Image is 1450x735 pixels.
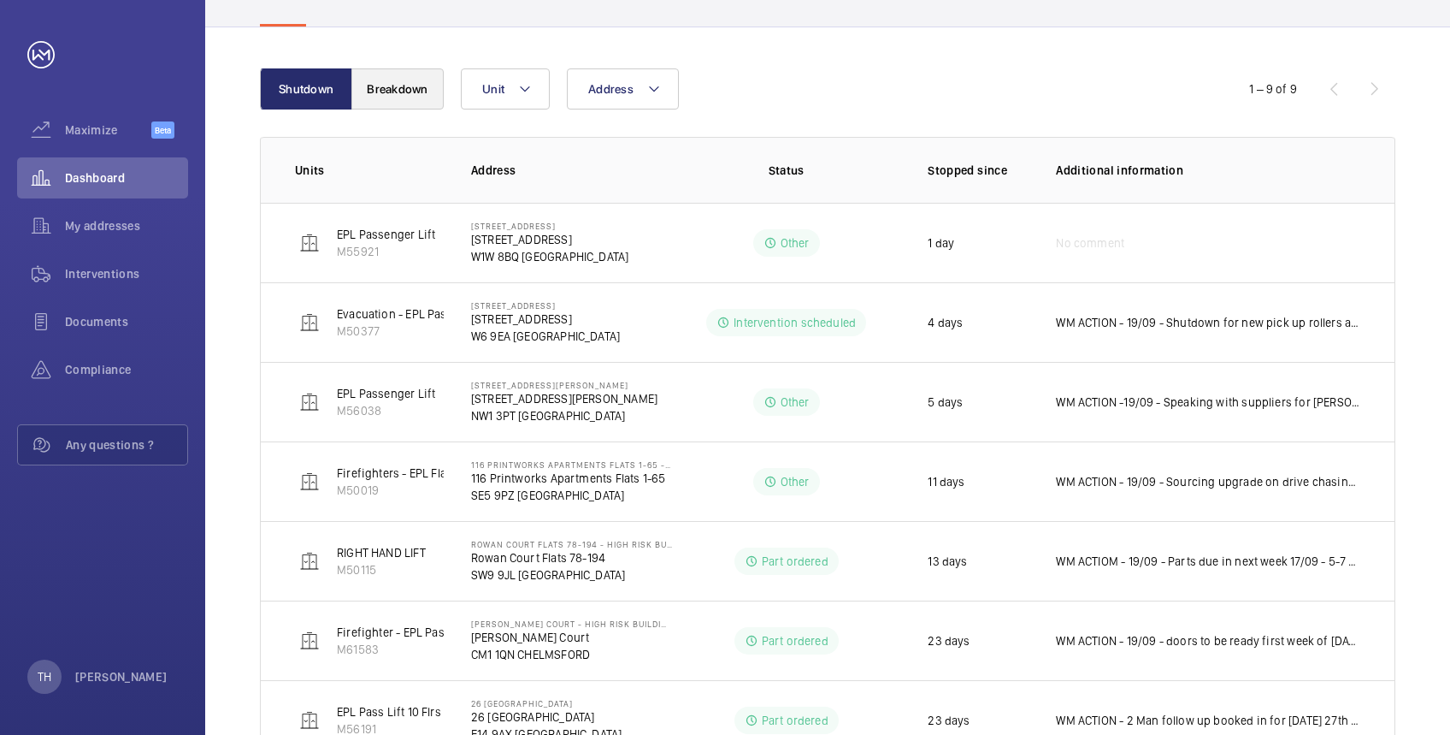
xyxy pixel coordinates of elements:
p: Rowan Court Flats 78-194 - High Risk Building [471,539,672,549]
p: W1W 8BQ [GEOGRAPHIC_DATA] [471,248,629,265]
span: Beta [151,122,174,139]
span: Documents [65,313,188,330]
p: Part ordered [762,632,828,649]
p: M61583 [337,641,502,658]
p: WM ACTION -19/09 - Speaking with suppliers for [PERSON_NAME] 18/09 Repairs attended, air cord rol... [1056,394,1360,411]
p: Part ordered [762,553,828,570]
p: RIGHT HAND LIFT [337,544,426,561]
p: Other [781,394,810,411]
p: [STREET_ADDRESS] [471,300,620,311]
p: 23 days [928,712,970,729]
p: Units [295,162,444,179]
p: M50115 [337,561,426,578]
p: Stopped since [928,162,1029,179]
span: Interventions [65,265,188,282]
p: [STREET_ADDRESS][PERSON_NAME] [471,380,657,390]
p: [PERSON_NAME] [75,668,168,685]
p: 23 days [928,632,970,649]
p: [STREET_ADDRESS] [471,221,629,231]
p: Firefighters - EPL Flats 1-65 No 1 [337,465,506,482]
button: Breakdown [351,68,444,110]
p: M56038 [337,402,435,419]
span: Maximize [65,122,151,139]
p: M55921 [337,243,435,260]
p: WM ACTION - 19/09 - Sourcing upgrade on drive chasing suppliers 16/09 - Tek in communications wit... [1056,473,1360,490]
img: elevator.svg [299,551,320,572]
p: 11 days [928,473,964,490]
span: Address [588,82,634,96]
p: W6 9EA [GEOGRAPHIC_DATA] [471,328,620,345]
p: 1 day [928,234,954,252]
p: Additional information [1056,162,1360,179]
img: elevator.svg [299,710,320,731]
p: 13 days [928,553,967,570]
span: No comment [1056,234,1124,252]
p: WM ACTION - 2 Man follow up booked in for [DATE] 27th 18/09 - Parts due in [DATE] 15/09 - Parts d... [1056,712,1360,729]
p: CM1 1QN CHELMSFORD [471,646,672,663]
p: Rowan Court Flats 78-194 [471,549,672,566]
button: Address [567,68,679,110]
p: TH [38,668,51,685]
p: WM ACTIOM - 19/09 - Parts due in next week 17/09 - 5-7 Day lead due in [DATE] [DATE] Part Ordered... [1056,553,1360,570]
p: Intervention scheduled [734,314,856,331]
p: 4 days [928,314,963,331]
span: Unit [482,82,504,96]
p: EPL Pass Lift 10 Flrs Only [337,703,468,720]
p: [PERSON_NAME] Court - High Risk Building [471,619,672,629]
button: Unit [461,68,550,110]
span: My addresses [65,217,188,234]
p: Evacuation - EPL Passenger Lift No 1 [337,305,529,323]
p: Status [684,162,888,179]
p: 116 Printworks Apartments Flats 1-65 [471,470,672,487]
p: NW1 3PT [GEOGRAPHIC_DATA] [471,407,657,424]
img: elevator.svg [299,631,320,651]
p: 26 [GEOGRAPHIC_DATA] [471,698,622,708]
img: elevator.svg [299,233,320,253]
p: Other [781,473,810,490]
p: Part ordered [762,712,828,729]
span: Any questions ? [66,436,187,453]
p: M50019 [337,482,506,499]
p: SW9 9JL [GEOGRAPHIC_DATA] [471,566,672,584]
p: [STREET_ADDRESS][PERSON_NAME] [471,390,657,407]
p: M50377 [337,323,529,340]
div: 1 – 9 of 9 [1249,80,1297,98]
p: EPL Passenger Lift [337,226,435,243]
p: 26 [GEOGRAPHIC_DATA] [471,708,622,726]
span: Dashboard [65,169,188,187]
p: 5 days [928,394,963,411]
p: Address [471,162,672,179]
p: WM ACTION - 19/09 - Shutdown for new pick up rollers as requested from client 18/09 - Follow up [... [1056,314,1360,331]
p: SE5 9PZ [GEOGRAPHIC_DATA] [471,487,672,504]
span: Compliance [65,361,188,378]
p: Other [781,234,810,252]
button: Shutdown [260,68,352,110]
img: elevator.svg [299,471,320,492]
p: 116 Printworks Apartments Flats 1-65 - High Risk Building [471,459,672,470]
img: elevator.svg [299,312,320,333]
p: [STREET_ADDRESS] [471,231,629,248]
p: [STREET_ADDRESS] [471,311,620,328]
p: [PERSON_NAME] Court [471,629,672,646]
p: WM ACTION - 19/09 - doors to be ready first week of [DATE] - 6 week lead time on doors 15/09 - Ne... [1056,632,1360,649]
p: EPL Passenger Lift [337,385,435,402]
img: elevator.svg [299,392,320,412]
p: Firefighter - EPL Passenger Lift [337,624,502,641]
